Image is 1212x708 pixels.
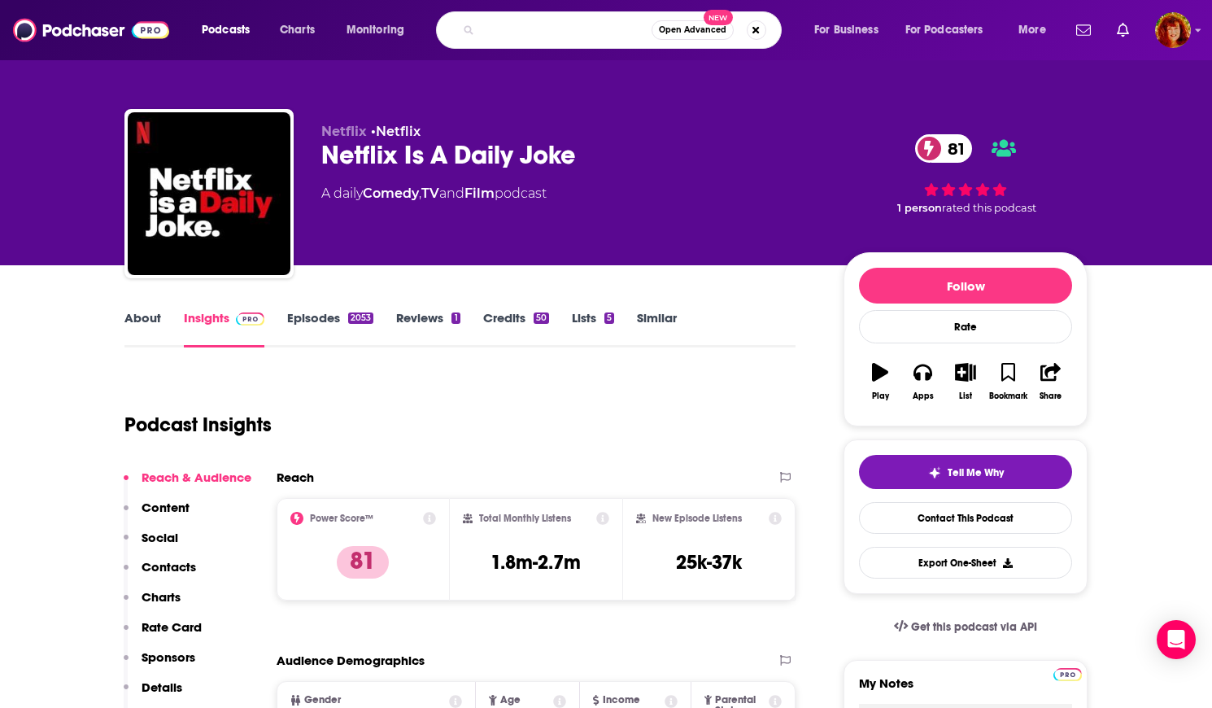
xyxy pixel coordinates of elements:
[1155,12,1191,48] img: User Profile
[142,649,195,665] p: Sponsors
[280,19,315,42] span: Charts
[142,680,182,695] p: Details
[859,502,1072,534] a: Contact This Podcast
[859,455,1072,489] button: tell me why sparkleTell Me Why
[944,352,987,411] button: List
[814,19,878,42] span: For Business
[335,17,425,43] button: open menu
[859,675,1072,704] label: My Notes
[321,184,547,203] div: A daily podcast
[347,19,404,42] span: Monitoring
[534,312,549,324] div: 50
[1030,352,1072,411] button: Share
[652,513,742,524] h2: New Episode Listens
[859,547,1072,579] button: Export One-Sheet
[572,310,614,347] a: Lists5
[142,619,202,635] p: Rate Card
[942,202,1036,214] span: rated this podcast
[959,391,972,401] div: List
[1070,16,1097,44] a: Show notifications dropdown
[269,17,325,43] a: Charts
[124,619,202,649] button: Rate Card
[911,620,1037,634] span: Get this podcast via API
[124,559,196,589] button: Contacts
[142,470,251,485] p: Reach & Audience
[604,312,614,324] div: 5
[124,413,272,437] h1: Podcast Insights
[124,649,195,680] button: Sponsors
[895,17,1007,43] button: open menu
[928,466,941,479] img: tell me why sparkle
[124,470,251,500] button: Reach & Audience
[897,202,942,214] span: 1 person
[202,19,250,42] span: Podcasts
[915,134,973,163] a: 81
[659,26,726,34] span: Open Advanced
[1157,620,1196,659] div: Open Intercom Messenger
[337,546,389,579] p: 81
[142,530,178,545] p: Social
[1155,12,1191,48] button: Show profile menu
[439,186,464,201] span: and
[184,310,264,347] a: InsightsPodchaser Pro
[348,312,373,324] div: 2053
[905,19,983,42] span: For Podcasters
[481,17,652,43] input: Search podcasts, credits, & more...
[948,466,1004,479] span: Tell Me Why
[637,310,677,347] a: Similar
[142,589,181,605] p: Charts
[13,15,169,46] img: Podchaser - Follow, Share and Rate Podcasts
[1110,16,1136,44] a: Show notifications dropdown
[396,310,460,347] a: Reviews1
[1018,19,1046,42] span: More
[304,695,341,706] span: Gender
[989,391,1027,401] div: Bookmark
[987,352,1029,411] button: Bookmark
[931,134,973,163] span: 81
[652,20,734,40] button: Open AdvancedNew
[310,513,373,524] h2: Power Score™
[371,124,421,139] span: •
[419,186,421,201] span: ,
[676,550,742,575] h3: 25k-37k
[500,695,521,706] span: Age
[124,500,190,530] button: Content
[704,10,733,25] span: New
[363,186,419,201] a: Comedy
[490,550,581,575] h3: 1.8m-2.7m
[142,559,196,575] p: Contacts
[1007,17,1066,43] button: open menu
[236,312,264,326] img: Podchaser Pro
[124,589,181,619] button: Charts
[603,695,640,706] span: Income
[844,124,1088,225] div: 81 1 personrated this podcast
[1053,668,1082,681] img: Podchaser Pro
[277,470,314,485] h2: Reach
[128,112,290,275] img: Netflix Is A Daily Joke
[277,653,425,668] h2: Audience Demographics
[872,391,889,401] div: Play
[376,124,421,139] a: Netflix
[859,352,901,411] button: Play
[190,17,271,43] button: open menu
[1053,666,1082,681] a: Pro website
[124,530,178,560] button: Social
[479,513,571,524] h2: Total Monthly Listens
[483,310,549,347] a: Credits50
[859,310,1072,343] div: Rate
[803,17,899,43] button: open menu
[287,310,373,347] a: Episodes2053
[451,312,460,324] div: 1
[881,607,1050,647] a: Get this podcast via API
[464,186,495,201] a: Film
[859,268,1072,304] button: Follow
[421,186,439,201] a: TV
[1155,12,1191,48] span: Logged in as rpalermo
[901,352,944,411] button: Apps
[1040,391,1062,401] div: Share
[913,391,934,401] div: Apps
[451,11,797,49] div: Search podcasts, credits, & more...
[142,500,190,515] p: Content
